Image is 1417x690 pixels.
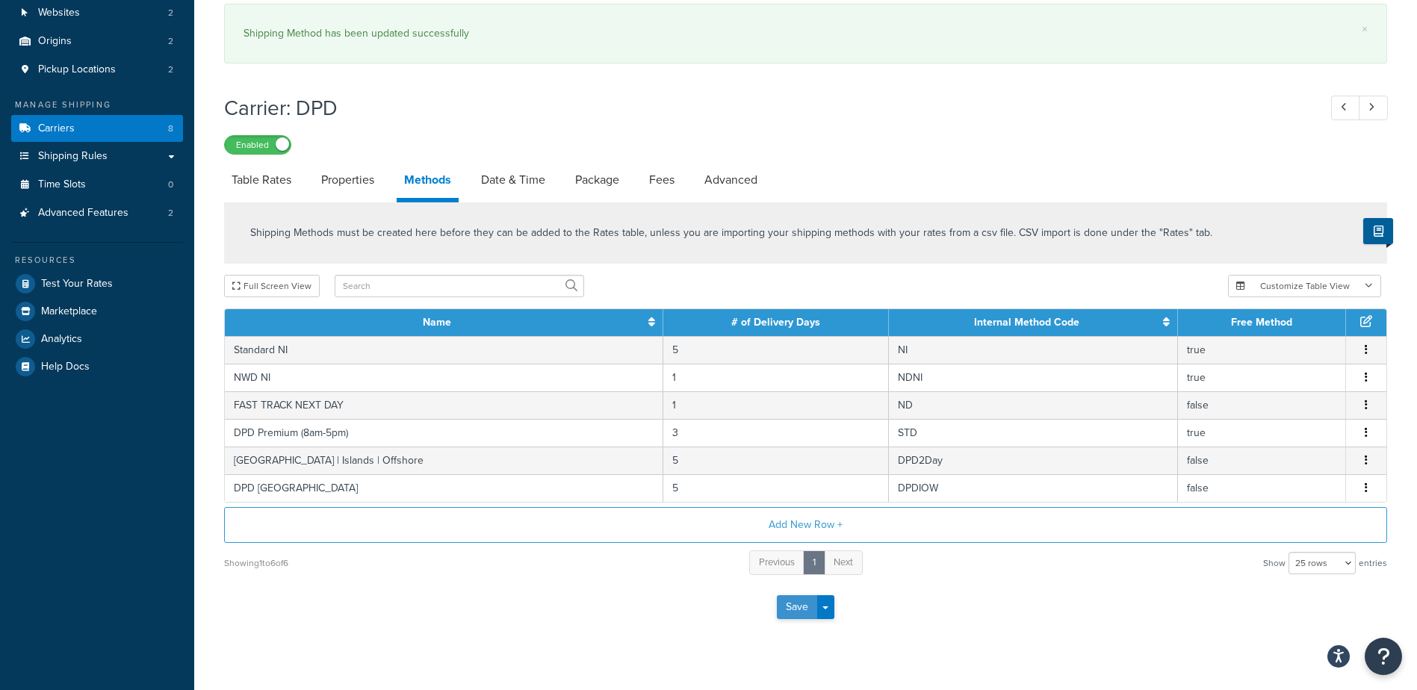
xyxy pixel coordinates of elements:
[225,474,663,502] td: DPD [GEOGRAPHIC_DATA]
[11,254,183,267] div: Resources
[1178,447,1346,474] td: false
[1363,218,1393,244] button: Show Help Docs
[759,555,795,569] span: Previous
[397,162,459,202] a: Methods
[1178,391,1346,419] td: false
[1178,309,1346,336] th: Free Method
[225,336,663,364] td: Standard NI
[38,63,116,76] span: Pickup Locations
[697,162,765,198] a: Advanced
[1228,275,1381,297] button: Customize Table View
[38,122,75,135] span: Carriers
[41,361,90,373] span: Help Docs
[1365,638,1402,675] button: Open Resource Center
[834,555,853,569] span: Next
[749,550,804,575] a: Previous
[225,136,291,154] label: Enabled
[38,207,128,220] span: Advanced Features
[168,122,173,135] span: 8
[168,207,173,220] span: 2
[314,162,382,198] a: Properties
[225,364,663,391] td: NWD NI
[1359,96,1388,120] a: Next Record
[250,225,1212,241] p: Shipping Methods must be created here before they can be added to the Rates table, unless you are...
[642,162,682,198] a: Fees
[11,270,183,297] a: Test Your Rates
[11,143,183,170] a: Shipping Rules
[663,419,890,447] td: 3
[168,63,173,76] span: 2
[824,550,863,575] a: Next
[777,595,817,619] button: Save
[168,35,173,48] span: 2
[568,162,627,198] a: Package
[11,56,183,84] a: Pickup Locations2
[11,171,183,199] a: Time Slots0
[889,391,1178,419] td: ND
[1359,553,1387,574] span: entries
[38,7,80,19] span: Websites
[889,447,1178,474] td: DPD2Day
[889,419,1178,447] td: STD
[41,333,82,346] span: Analytics
[11,28,183,55] a: Origins2
[335,275,584,297] input: Search
[11,99,183,111] div: Manage Shipping
[168,178,173,191] span: 0
[803,550,825,575] a: 1
[1178,364,1346,391] td: true
[224,507,1387,543] button: Add New Row +
[11,199,183,227] a: Advanced Features2
[663,364,890,391] td: 1
[11,115,183,143] li: Carriers
[41,278,113,290] span: Test Your Rates
[224,275,320,297] button: Full Screen View
[11,199,183,227] li: Advanced Features
[11,326,183,352] a: Analytics
[225,419,663,447] td: DPD Premium (8am-5pm)
[663,336,890,364] td: 5
[11,171,183,199] li: Time Slots
[1331,96,1360,120] a: Previous Record
[11,353,183,380] a: Help Docs
[474,162,553,198] a: Date & Time
[1178,336,1346,364] td: true
[11,28,183,55] li: Origins
[11,298,183,325] a: Marketplace
[663,447,890,474] td: 5
[889,336,1178,364] td: NI
[1263,553,1286,574] span: Show
[11,115,183,143] a: Carriers8
[41,305,97,318] span: Marketplace
[224,93,1303,122] h1: Carrier: DPD
[244,23,1368,44] div: Shipping Method has been updated successfully
[889,474,1178,502] td: DPDIOW
[168,7,173,19] span: 2
[38,178,86,191] span: Time Slots
[889,364,1178,391] td: NDNI
[663,391,890,419] td: 1
[225,447,663,474] td: [GEOGRAPHIC_DATA] | Islands | Offshore
[1178,419,1346,447] td: true
[423,314,451,330] a: Name
[224,162,299,198] a: Table Rates
[11,56,183,84] li: Pickup Locations
[663,309,890,336] th: # of Delivery Days
[38,150,108,163] span: Shipping Rules
[38,35,72,48] span: Origins
[1362,23,1368,35] a: ×
[663,474,890,502] td: 5
[224,553,288,574] div: Showing 1 to 6 of 6
[1178,474,1346,502] td: false
[225,391,663,419] td: FAST TRACK NEXT DAY
[974,314,1079,330] a: Internal Method Code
